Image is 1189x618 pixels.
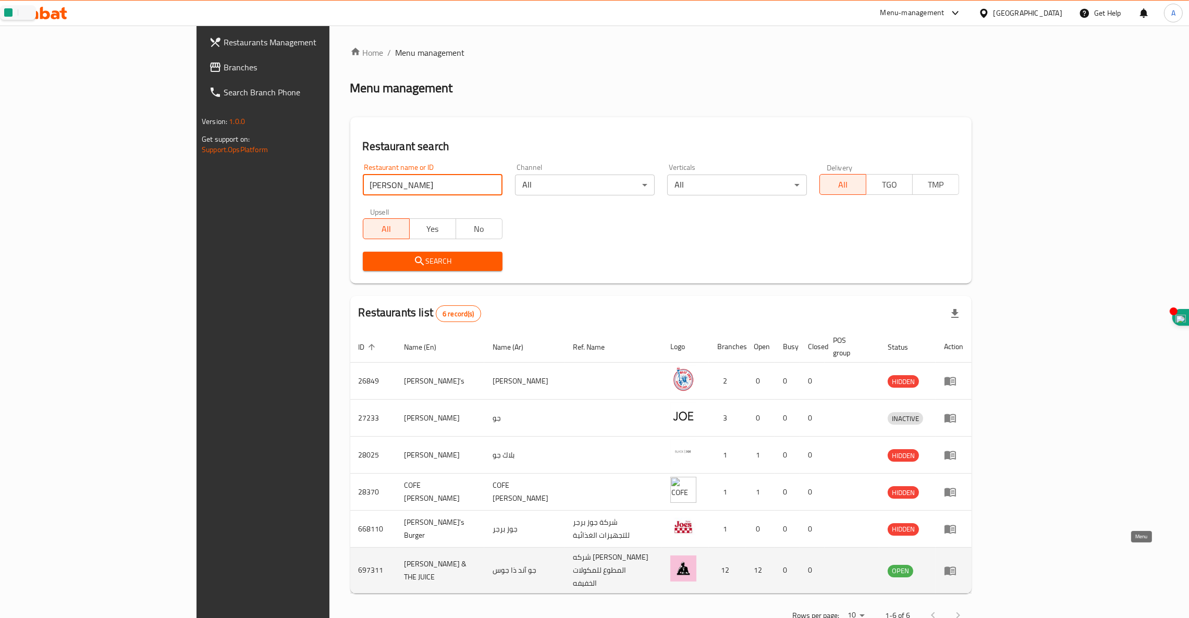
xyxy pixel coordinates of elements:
span: Menu management [396,46,465,59]
td: 0 [745,400,775,437]
td: 0 [775,437,800,474]
td: 12 [745,548,775,594]
button: TMP [912,174,959,195]
span: Yes [414,221,452,237]
td: [PERSON_NAME]'s [396,363,485,400]
td: 1 [709,511,745,548]
th: Action [936,331,972,363]
span: Name (En) [404,341,450,353]
button: Yes [409,218,456,239]
div: Menu [944,486,963,498]
button: Search [363,252,502,271]
span: HIDDEN [888,376,919,388]
div: INACTIVE [888,412,923,425]
span: HIDDEN [888,487,919,499]
span: All [824,177,862,192]
h2: Menu management [350,80,453,96]
td: 0 [745,511,775,548]
th: Closed [800,331,825,363]
a: Branches [201,55,395,80]
td: 1 [745,437,775,474]
th: Busy [775,331,800,363]
td: 0 [800,363,825,400]
span: Get support on: [202,132,250,146]
span: Version: [202,115,227,128]
span: A [1171,7,1175,19]
div: Menu [944,375,963,387]
div: Menu [944,412,963,424]
img: Black Joe [670,440,696,466]
span: TGO [871,177,909,192]
div: Menu [944,449,963,461]
span: Ref. Name [573,341,618,353]
table: enhanced table [350,331,972,594]
td: COFE [PERSON_NAME] [396,474,485,511]
button: TGO [866,174,913,195]
td: 0 [775,511,800,548]
button: All [819,174,866,195]
div: All [667,175,807,195]
th: Open [745,331,775,363]
a: Support.OpsPlatform [202,143,268,156]
a: Restaurants Management [201,30,395,55]
span: 1.0.0 [229,115,245,128]
td: 0 [800,548,825,594]
div: HIDDEN [888,486,919,499]
a: Search Branch Phone [201,80,395,105]
td: 0 [775,400,800,437]
img: Joe [670,403,696,429]
td: 0 [800,400,825,437]
td: جو [484,400,565,437]
td: COFE [PERSON_NAME] [484,474,565,511]
img: Billy Joe's [670,366,696,392]
div: Menu [944,523,963,535]
th: Branches [709,331,745,363]
img: logo.svg [4,8,13,17]
td: [PERSON_NAME]'s Burger [396,511,485,548]
span: No [460,221,498,237]
td: [PERSON_NAME] & THE JUICE [396,548,485,594]
h2: Restaurant search [363,139,959,154]
td: 0 [800,511,825,548]
td: 2 [709,363,745,400]
input: Search for restaurant name or ID.. [363,175,502,195]
div: Total records count [436,305,481,322]
span: Branches [224,61,387,73]
span: OPEN [888,565,913,577]
th: Logo [662,331,709,363]
td: [PERSON_NAME] [396,437,485,474]
td: 0 [745,363,775,400]
div: HIDDEN [888,449,919,462]
div: [GEOGRAPHIC_DATA] [994,7,1062,19]
nav: breadcrumb [350,46,972,59]
span: HIDDEN [888,450,919,462]
span: HIDDEN [888,523,919,535]
div: Menu-management [880,7,945,19]
span: Search [371,255,494,268]
td: [PERSON_NAME] [484,363,565,400]
td: 0 [775,548,800,594]
span: INACTIVE [888,413,923,425]
label: Upsell [370,208,389,215]
div: HIDDEN [888,523,919,536]
span: Status [888,341,922,353]
span: POS group [833,334,867,359]
td: شركة جوز برجر للتجهيزات الغذائية [565,511,662,548]
td: 0 [775,363,800,400]
span: TMP [917,177,955,192]
td: 12 [709,548,745,594]
img: JOE & THE JUICE [670,555,696,582]
img: search.svg [23,8,32,17]
div: All [515,175,655,195]
span: Search Branch Phone [224,86,387,98]
span: 6 record(s) [436,309,481,319]
td: 3 [709,400,745,437]
span: ID [359,341,378,353]
div: Export file [942,301,967,326]
td: بلاك جو [484,437,565,474]
td: شركه [PERSON_NAME] المطوع للمكولات الخفيفه [565,548,662,594]
img: Joe's Burger [670,514,696,540]
td: جو آند ذا جوس [484,548,565,594]
td: 1 [709,437,745,474]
